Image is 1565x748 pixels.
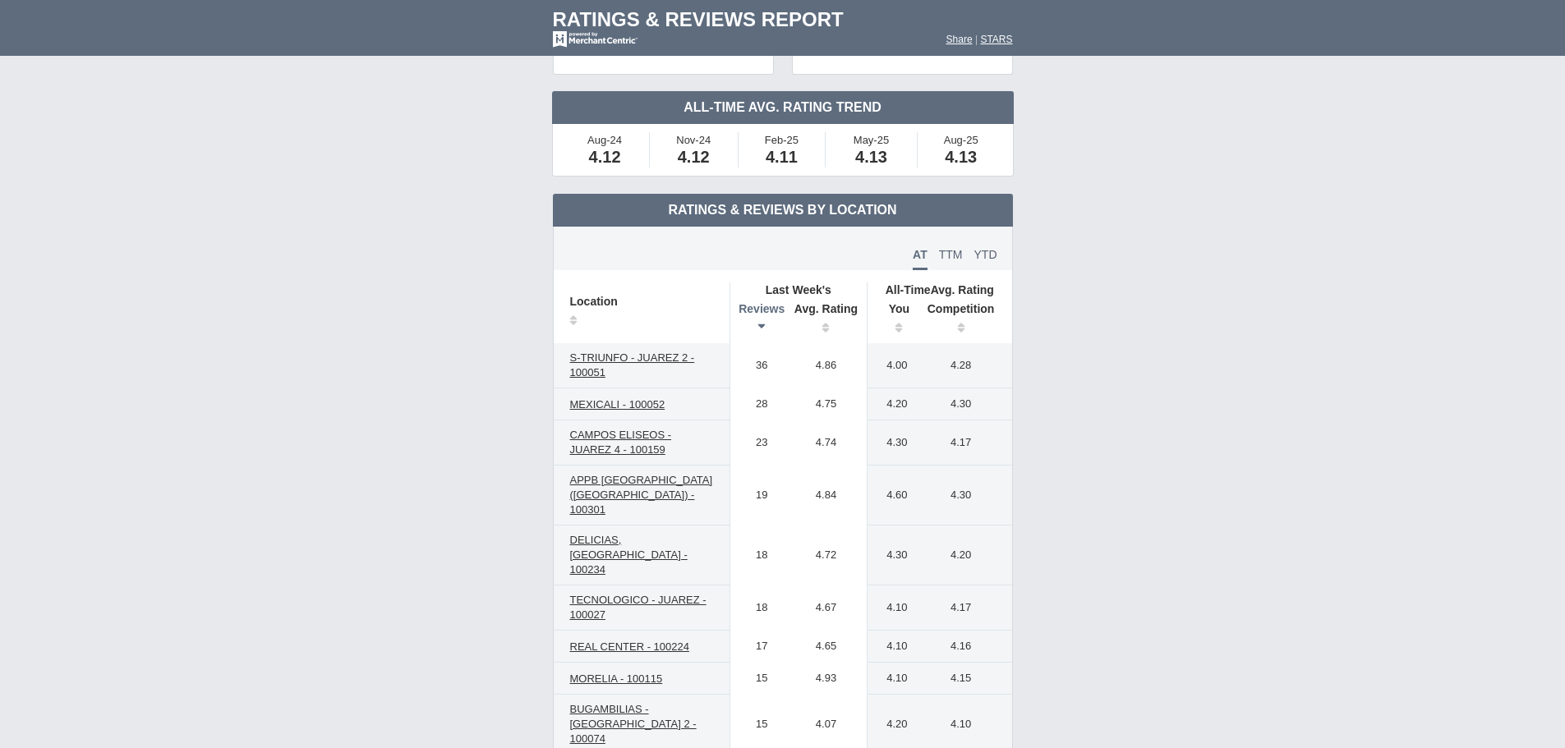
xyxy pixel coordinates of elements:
a: APPB [GEOGRAPHIC_DATA] ([GEOGRAPHIC_DATA]) - 100301 [562,470,721,520]
a: S-TRIUNFO - JUAREZ 2 - 100051 [562,348,721,383]
a: TECNOLOGICO - JUAREZ - 100027 [562,590,721,625]
td: 4.93 [785,663,868,695]
span: 4.13 [945,148,977,166]
th: Competition: activate to sort column ascending [918,297,1012,343]
a: REAL CENTER - 100224 [562,637,697,657]
td: 4.67 [785,585,868,631]
td: 17 [730,631,785,663]
span: 4.13 [855,148,887,166]
td: 4.20 [918,525,1012,585]
td: 4.75 [785,388,868,420]
span: BUGAMBILIAS - [GEOGRAPHIC_DATA] 2 - 100074 [570,703,697,745]
td: 4.30 [918,466,1012,525]
td: 4.60 [868,466,918,525]
td: 23 [730,420,785,466]
td: 4.20 [868,388,918,420]
td: Aug-25 [918,132,1005,167]
span: 4.12 [678,148,710,166]
td: 4.17 [918,420,1012,466]
span: TTM [939,248,963,261]
span: 4.12 [589,148,621,166]
a: STARS [980,34,1012,45]
td: 36 [730,343,785,388]
td: 19 [730,466,785,525]
td: Ratings & Reviews by Location [553,194,1013,227]
td: 4.74 [785,420,868,466]
td: 4.17 [918,585,1012,631]
td: 4.10 [868,663,918,695]
a: MEXICALI - 100052 [562,395,674,415]
td: Nov-24 [650,132,739,167]
td: 4.72 [785,525,868,585]
td: 4.30 [868,525,918,585]
td: 18 [730,525,785,585]
td: 18 [730,585,785,631]
span: YTD [974,248,997,261]
td: 4.10 [868,631,918,663]
td: 4.00 [868,343,918,388]
th: Location: activate to sort column ascending [554,282,730,343]
a: DELICIAS, [GEOGRAPHIC_DATA] - 100234 [562,530,721,580]
td: Feb-25 [739,132,826,167]
td: 4.30 [918,388,1012,420]
th: You: activate to sort column ascending [868,297,918,343]
img: mc-powered-by-logo-white-103.png [553,31,638,48]
span: AT [913,248,927,270]
th: Avg. Rating: activate to sort column ascending [785,297,868,343]
span: MORELIA - 100115 [570,672,663,685]
span: CAMPOS ELISEOS - JUAREZ 4 - 100159 [570,429,672,456]
a: MORELIA - 100115 [562,669,671,689]
th: Reviews: activate to sort column ascending [730,297,785,343]
th: Last Week's [730,282,867,297]
td: 4.30 [868,420,918,466]
span: REAL CENTER - 100224 [570,640,689,653]
span: MEXICALI - 100052 [570,398,665,411]
th: Avg. Rating [868,282,1012,297]
td: 4.10 [868,585,918,631]
span: All-Time [886,283,931,296]
span: TECNOLOGICO - JUAREZ - 100027 [570,594,707,621]
td: 4.28 [918,343,1012,388]
span: APPB [GEOGRAPHIC_DATA] ([GEOGRAPHIC_DATA]) - 100301 [570,474,713,516]
td: All-Time Avg. Rating Trend [552,91,1014,124]
td: 4.16 [918,631,1012,663]
td: 4.15 [918,663,1012,695]
span: S-TRIUNFO - JUAREZ 2 - 100051 [570,351,695,379]
td: 4.84 [785,466,868,525]
td: 4.65 [785,631,868,663]
td: May-25 [826,132,918,167]
a: CAMPOS ELISEOS - JUAREZ 4 - 100159 [562,425,721,460]
span: | [975,34,978,45]
td: 28 [730,388,785,420]
span: DELICIAS, [GEOGRAPHIC_DATA] - 100234 [570,534,688,576]
td: 4.86 [785,343,868,388]
td: 15 [730,663,785,695]
a: Share [946,34,973,45]
span: 4.11 [766,148,798,166]
td: Aug-24 [561,132,650,167]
